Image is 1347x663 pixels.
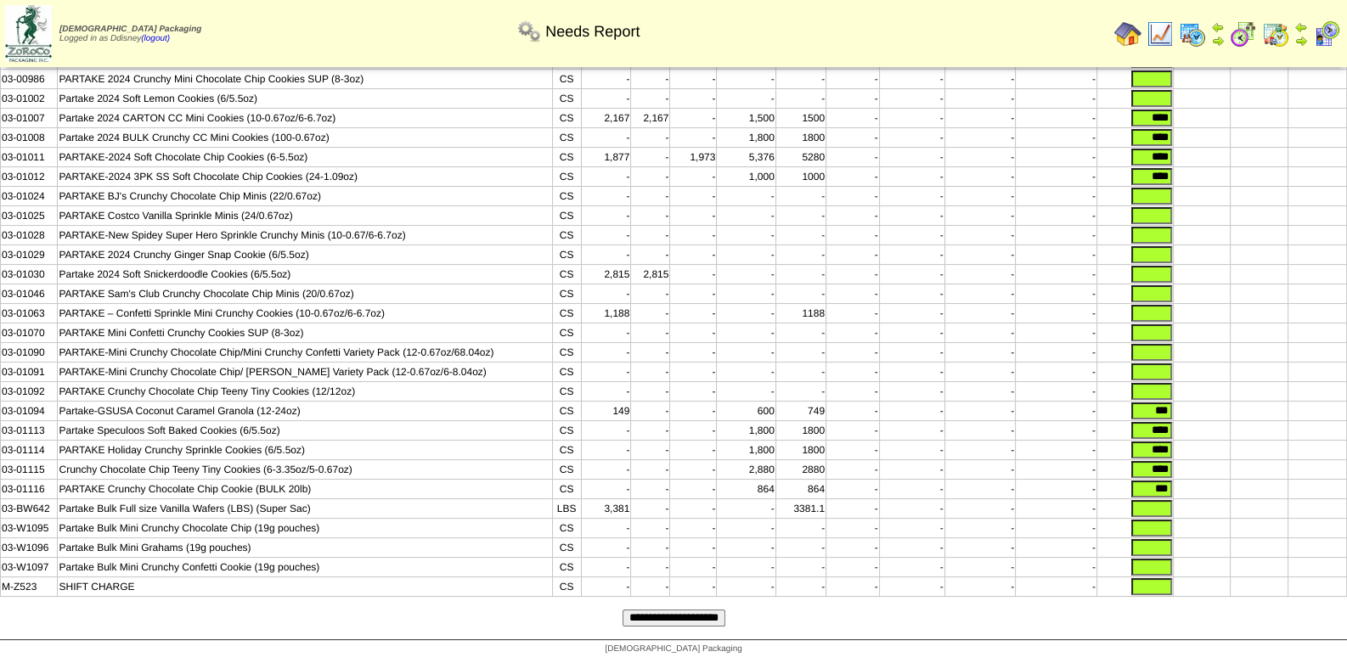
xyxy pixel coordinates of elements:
td: CS [552,109,581,128]
td: 03-01092 [1,382,58,402]
td: - [944,304,1016,323]
td: - [631,167,670,187]
td: - [879,304,944,323]
span: [DEMOGRAPHIC_DATA] Packaging [59,25,201,34]
td: 1,188 [581,304,631,323]
span: Logged in as Ddisney [59,25,201,43]
td: - [826,89,880,109]
td: - [944,187,1016,206]
td: - [631,519,670,538]
td: CS [552,441,581,460]
td: Partake Speculoos Soft Baked Cookies (6/5.5oz) [58,421,552,441]
td: - [775,519,826,538]
td: CS [552,265,581,284]
td: - [879,343,944,362]
td: 1,877 [581,148,631,167]
td: - [670,441,717,460]
td: CS [552,402,581,421]
td: Partake 2024 BULK Crunchy CC Mini Cookies (100-0.67oz) [58,128,552,148]
td: 03-W1095 [1,519,58,538]
img: arrowright.gif [1294,34,1308,48]
td: - [1016,362,1097,382]
td: CS [552,284,581,304]
td: - [717,226,775,245]
td: 2,815 [631,265,670,284]
td: Partake 2024 CARTON CC Mini Cookies (10-0.67oz/6-6.7oz) [58,109,552,128]
td: - [775,89,826,109]
td: - [1016,245,1097,265]
td: 864 [717,480,775,499]
td: CS [552,226,581,245]
img: calendarinout.gif [1262,20,1289,48]
td: - [879,402,944,421]
td: - [879,265,944,284]
td: - [717,70,775,89]
td: 1,800 [717,441,775,460]
td: PARTAKE-2024 3PK SS Soft Chocolate Chip Cookies (24-1.09oz) [58,167,552,187]
td: - [1016,382,1097,402]
td: - [826,323,880,343]
td: - [879,206,944,226]
td: - [717,206,775,226]
td: - [670,480,717,499]
td: CS [552,382,581,402]
img: arrowright.gif [1211,34,1225,48]
td: - [670,284,717,304]
td: 03-01070 [1,323,58,343]
td: - [1016,265,1097,284]
td: - [717,187,775,206]
td: - [581,480,631,499]
td: - [826,304,880,323]
td: 149 [581,402,631,421]
td: 03-01113 [1,421,58,441]
td: - [775,245,826,265]
td: - [826,265,880,284]
td: - [581,70,631,89]
td: - [1016,499,1097,519]
td: - [879,167,944,187]
td: 1800 [775,421,826,441]
td: - [1016,167,1097,187]
img: arrowleft.gif [1294,20,1308,34]
td: - [826,226,880,245]
td: - [670,323,717,343]
td: 1,800 [717,128,775,148]
td: PARTAKE BJ's Crunchy Chocolate Chip Minis (22/0.67oz) [58,187,552,206]
td: - [631,323,670,343]
td: - [775,323,826,343]
td: 600 [717,402,775,421]
td: - [826,245,880,265]
td: - [944,128,1016,148]
td: - [1016,284,1097,304]
td: 03-01063 [1,304,58,323]
td: - [879,441,944,460]
td: 03-01011 [1,148,58,167]
td: - [879,362,944,382]
td: - [944,148,1016,167]
td: - [717,323,775,343]
td: 1800 [775,128,826,148]
td: PARTAKE-New Spidey Super Hero Sprinkle Crunchy Minis (10-0.67/6-6.7oz) [58,226,552,245]
img: line_graph.gif [1147,20,1174,48]
td: - [1016,226,1097,245]
td: 03-01114 [1,441,58,460]
td: - [879,421,944,441]
td: - [670,362,717,382]
td: PARTAKE 2024 Crunchy Mini Chocolate Chip Cookies SUP (8-3oz) [58,70,552,89]
td: - [631,402,670,421]
td: - [670,70,717,89]
td: CS [552,187,581,206]
td: - [879,128,944,148]
td: PARTAKE 2024 Crunchy Ginger Snap Cookie (6/5.5oz) [58,245,552,265]
td: - [581,89,631,109]
td: - [1016,109,1097,128]
td: - [581,343,631,362]
td: CS [552,519,581,538]
td: 03-01115 [1,460,58,480]
td: 2880 [775,460,826,480]
td: - [1016,89,1097,109]
td: PARTAKE Holiday Crunchy Sprinkle Cookies (6/5.5oz) [58,441,552,460]
td: - [775,206,826,226]
td: Partake 2024 Soft Lemon Cookies (6/5.5oz) [58,89,552,109]
td: - [826,70,880,89]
